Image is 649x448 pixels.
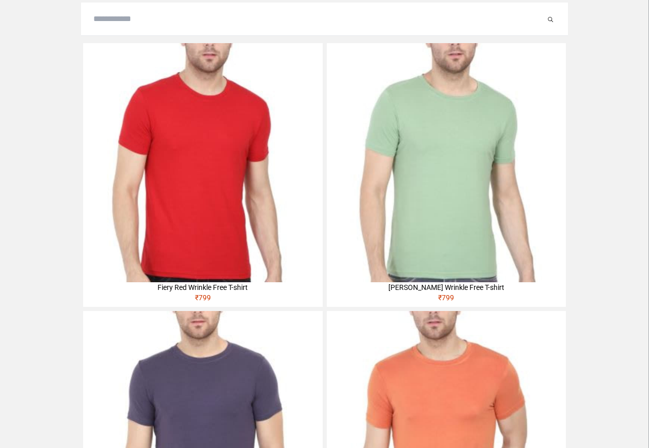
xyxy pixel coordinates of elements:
[545,13,556,25] button: Submit your search query.
[83,43,322,307] a: Fiery Red Wrinkle Free T-shirt₹799
[327,293,566,307] div: ₹ 799
[327,43,566,307] a: [PERSON_NAME] Wrinkle Free T-shirt₹799
[327,43,566,282] img: 4M6A2211-320x320.jpg
[83,293,322,307] div: ₹ 799
[83,43,322,282] img: 4M6A2225-320x320.jpg
[327,282,566,293] div: [PERSON_NAME] Wrinkle Free T-shirt
[83,282,322,293] div: Fiery Red Wrinkle Free T-shirt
